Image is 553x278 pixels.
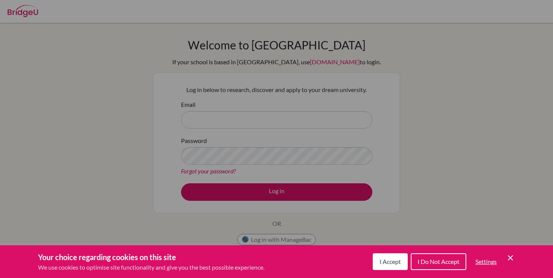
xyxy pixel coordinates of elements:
[475,258,497,265] span: Settings
[506,253,515,262] button: Save and close
[469,254,503,269] button: Settings
[380,258,401,265] span: I Accept
[373,253,408,270] button: I Accept
[38,263,264,272] p: We use cookies to optimise site functionality and give you the best possible experience.
[411,253,466,270] button: I Do Not Accept
[418,258,459,265] span: I Do Not Accept
[38,251,264,263] h3: Your choice regarding cookies on this site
